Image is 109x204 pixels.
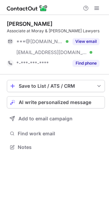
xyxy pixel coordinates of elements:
span: [EMAIL_ADDRESS][DOMAIN_NAME] [16,49,87,55]
div: Associate at Moray & [PERSON_NAME] Lawyers [7,28,105,34]
div: Save to List / ATS / CRM [19,83,93,89]
button: Reveal Button [73,60,99,67]
span: AI write personalized message [19,100,91,105]
button: Add to email campaign [7,113,105,125]
button: Reveal Button [73,38,99,45]
button: save-profile-one-click [7,80,105,92]
button: Find work email [7,129,105,138]
span: Add to email campaign [18,116,73,121]
span: Find work email [18,131,102,137]
span: ***@[DOMAIN_NAME] [16,38,63,45]
div: [PERSON_NAME] [7,20,52,27]
button: Notes [7,142,105,152]
span: Notes [18,144,102,150]
img: ContactOut v5.3.10 [7,4,48,12]
button: AI write personalized message [7,96,105,108]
